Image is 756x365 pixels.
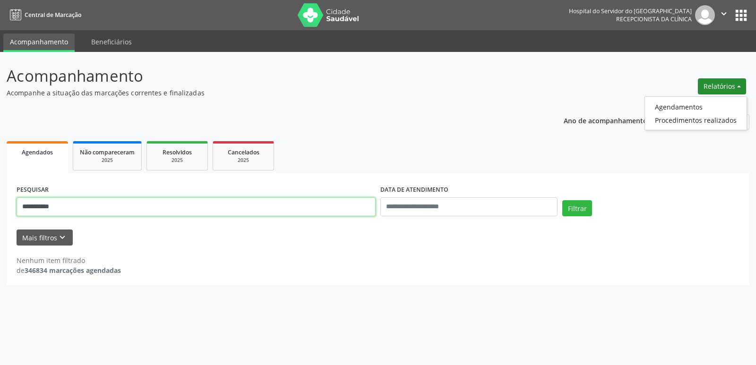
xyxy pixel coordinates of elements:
button:  [715,5,733,25]
strong: 346834 marcações agendadas [25,266,121,275]
p: Acompanhamento [7,64,526,88]
span: Recepcionista da clínica [616,15,692,23]
a: Acompanhamento [3,34,75,52]
a: Beneficiários [85,34,138,50]
span: Cancelados [228,148,259,156]
a: Central de Marcação [7,7,81,23]
label: PESQUISAR [17,183,49,197]
button: Mais filtroskeyboard_arrow_down [17,229,73,246]
i:  [719,8,729,19]
a: Agendamentos [645,100,747,113]
div: Nenhum item filtrado [17,255,121,265]
i: keyboard_arrow_down [57,232,68,243]
button: Relatórios [698,78,746,94]
button: Filtrar [562,200,592,216]
p: Acompanhe a situação das marcações correntes e finalizadas [7,88,526,98]
div: Hospital do Servidor do [GEOGRAPHIC_DATA] [569,7,692,15]
ul: Relatórios [644,96,747,130]
div: 2025 [154,157,201,164]
span: Agendados [22,148,53,156]
p: Ano de acompanhamento [564,114,647,126]
button: apps [733,7,749,24]
label: DATA DE ATENDIMENTO [380,183,448,197]
span: Resolvidos [163,148,192,156]
div: 2025 [80,157,135,164]
span: Não compareceram [80,148,135,156]
div: 2025 [220,157,267,164]
div: de [17,265,121,275]
a: Procedimentos realizados [645,113,747,127]
span: Central de Marcação [25,11,81,19]
img: img [695,5,715,25]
